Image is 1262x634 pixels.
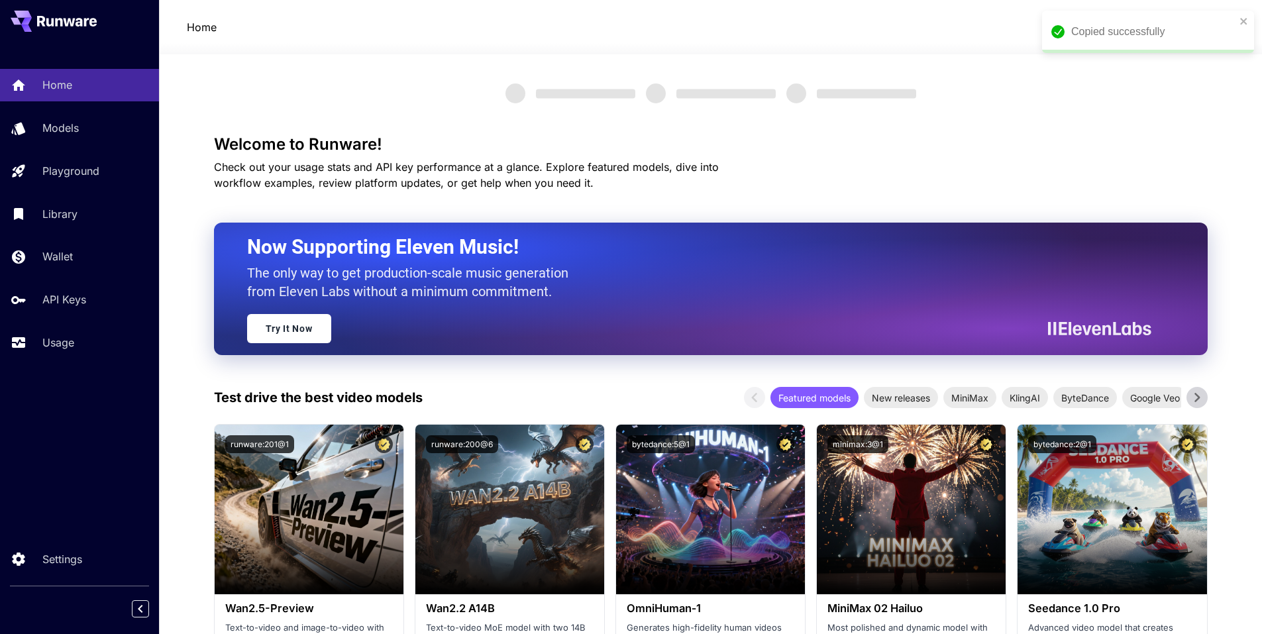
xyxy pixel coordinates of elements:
[770,387,859,408] div: Featured models
[1028,435,1096,453] button: bytedance:2@1
[214,388,423,407] p: Test drive the best video models
[42,206,78,222] p: Library
[215,425,403,594] img: alt
[142,597,159,621] div: Collapse sidebar
[616,425,805,594] img: alt
[1002,387,1048,408] div: KlingAI
[214,135,1208,154] h3: Welcome to Runware!
[42,163,99,179] p: Playground
[187,19,217,35] a: Home
[225,602,393,615] h3: Wan2.5-Preview
[1018,425,1206,594] img: alt
[426,602,594,615] h3: Wan2.2 A14B
[576,435,594,453] button: Certified Model – Vetted for best performance and includes a commercial license.
[1239,16,1249,26] button: close
[1071,24,1236,40] div: Copied successfully
[42,335,74,350] p: Usage
[42,77,72,93] p: Home
[943,391,996,405] span: MiniMax
[1028,602,1196,615] h3: Seedance 1.0 Pro
[132,600,149,617] button: Collapse sidebar
[1122,387,1188,408] div: Google Veo
[247,314,331,343] a: Try It Now
[817,425,1006,594] img: alt
[943,387,996,408] div: MiniMax
[627,435,695,453] button: bytedance:5@1
[864,387,938,408] div: New releases
[375,435,393,453] button: Certified Model – Vetted for best performance and includes a commercial license.
[1122,391,1188,405] span: Google Veo
[627,602,794,615] h3: OmniHuman‑1
[426,435,498,453] button: runware:200@6
[864,391,938,405] span: New releases
[1053,387,1117,408] div: ByteDance
[827,435,888,453] button: minimax:3@1
[415,425,604,594] img: alt
[187,19,217,35] nav: breadcrumb
[770,391,859,405] span: Featured models
[42,291,86,307] p: API Keys
[977,435,995,453] button: Certified Model – Vetted for best performance and includes a commercial license.
[1179,435,1196,453] button: Certified Model – Vetted for best performance and includes a commercial license.
[776,435,794,453] button: Certified Model – Vetted for best performance and includes a commercial license.
[42,551,82,567] p: Settings
[247,264,578,301] p: The only way to get production-scale music generation from Eleven Labs without a minimum commitment.
[247,235,1141,260] h2: Now Supporting Eleven Music!
[1053,391,1117,405] span: ByteDance
[214,160,719,189] span: Check out your usage stats and API key performance at a glance. Explore featured models, dive int...
[827,602,995,615] h3: MiniMax 02 Hailuo
[225,435,294,453] button: runware:201@1
[42,248,73,264] p: Wallet
[1002,391,1048,405] span: KlingAI
[42,120,79,136] p: Models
